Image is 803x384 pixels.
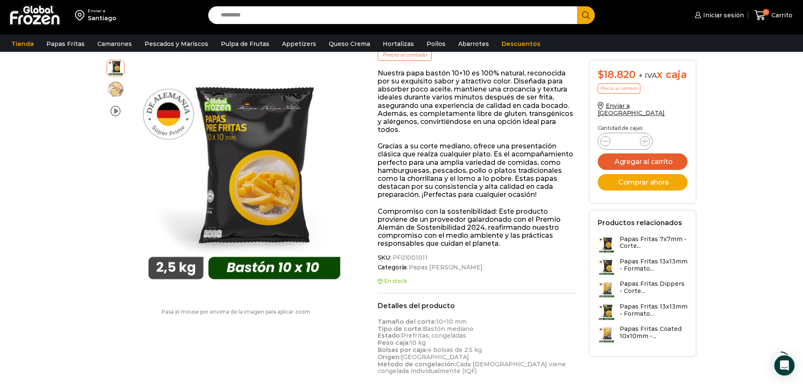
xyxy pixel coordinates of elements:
[408,264,482,271] a: Papas [PERSON_NAME]
[278,36,320,52] a: Appetizers
[93,36,136,52] a: Camarones
[598,125,688,131] p: Cantidad de cajas
[617,135,633,147] input: Product quantity
[7,36,38,52] a: Tienda
[325,36,374,52] a: Queso Crema
[378,332,401,339] strong: Estado:
[391,254,427,261] span: PF01001011
[769,11,792,19] span: Carrito
[620,325,688,340] h3: Papas Fritas Coated 10x10mm -...
[129,60,360,291] img: 10x10
[140,36,212,52] a: Pescados y Mariscos
[620,258,688,272] h3: Papas Fritas 13x13mm - Formato...
[598,258,688,276] a: Papas Fritas 13x13mm - Formato...
[598,68,604,81] span: $
[620,236,688,250] h3: Papas Fritas 7x7mm - Corte...
[454,36,493,52] a: Abarrotes
[620,280,688,295] h3: Papas Fritas Dippers - Corte...
[378,325,423,333] strong: Tipo de corte:
[598,174,688,191] button: Comprar ahora
[75,8,88,22] img: address-field-icon.svg
[763,9,769,16] span: 0
[107,309,365,315] p: Pasa el mouse por encima de la imagen para aplicar zoom
[701,11,744,19] span: Iniciar sesión
[217,36,274,52] a: Pulpa de Frutas
[88,14,116,22] div: Santiago
[378,142,576,199] p: Gracias a su corte mediano, ofrece una presentación clásica que realza cualquier plato. Es el aco...
[42,36,89,52] a: Papas Fritas
[598,83,640,94] p: Precio al contado
[598,325,688,344] a: Papas Fritas Coated 10x10mm -...
[378,69,576,134] p: Nuestra papa bastón 10×10 es 100% natural, reconocida por su exquisito sabor y atractivo color. D...
[598,153,688,170] button: Agregar al carrito
[497,36,545,52] a: Descuentos
[379,36,418,52] a: Hortalizas
[378,318,436,325] strong: Tamaño del corte:
[378,302,576,310] h2: Detalles del producto
[378,49,432,60] p: Precio al contado
[88,8,116,14] div: Enviar a
[598,303,688,321] a: Papas Fritas 13x13mm - Formato...
[378,339,410,346] strong: Peso caja:
[598,219,682,227] h2: Productos relacionados
[598,280,688,298] a: Papas Fritas Dippers - Corte...
[577,6,595,24] button: Search button
[598,68,636,81] bdi: 18.820
[129,60,360,291] div: 1 / 3
[378,346,427,354] strong: Bolsas por caja:
[620,303,688,317] h3: Papas Fritas 13x13mm - Formato...
[378,278,576,284] p: En stock
[378,207,576,248] p: Compromiso con la sostenibilidad: Este producto proviene de un proveedor galardonado con el Premi...
[598,102,665,117] a: Enviar a [GEOGRAPHIC_DATA]
[774,355,795,376] div: Open Intercom Messenger
[378,353,401,361] strong: Origen:
[107,81,124,98] span: 10×10
[598,236,688,254] a: Papas Fritas 7x7mm - Corte...
[378,254,576,261] span: SKU:
[378,360,456,368] strong: Método de congelación:
[752,5,795,25] a: 0 Carrito
[422,36,450,52] a: Pollos
[378,264,576,271] span: Categoría:
[598,69,688,81] div: x caja
[639,71,657,80] span: + IVA
[378,318,576,375] p: 10×10 mm Bastón mediano Prefritas, congeladas 10 kg 4 bolsas de 2.5 kg [GEOGRAPHIC_DATA] Cada [DE...
[107,59,124,76] span: 10×10
[693,7,744,24] a: Iniciar sesión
